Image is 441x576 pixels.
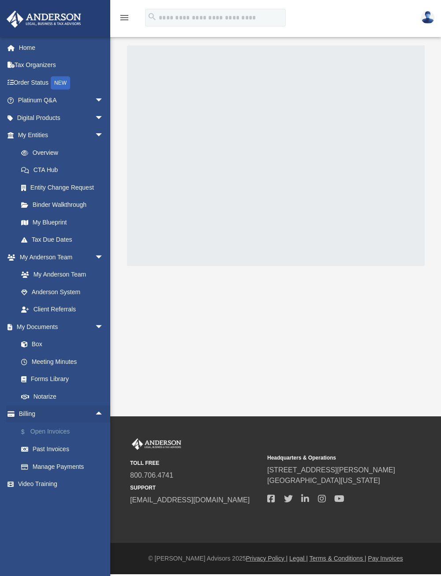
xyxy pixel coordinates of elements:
a: Manage Payments [12,458,117,475]
a: Tax Organizers [6,56,117,74]
a: My Entitiesarrow_drop_down [6,127,117,144]
span: arrow_drop_down [95,127,112,145]
span: arrow_drop_down [95,109,112,127]
a: Privacy Policy | [246,555,288,562]
img: Anderson Advisors Platinum Portal [4,11,84,28]
small: TOLL FREE [130,459,261,467]
div: NEW [51,76,70,90]
a: Legal | [289,555,308,562]
a: Tax Due Dates [12,231,117,249]
a: Meeting Minutes [12,353,112,370]
a: CTA Hub [12,161,117,179]
i: menu [119,12,130,23]
a: Client Referrals [12,301,112,318]
a: Overview [12,144,117,161]
a: Notarize [12,388,112,405]
span: $ [26,426,30,438]
a: [STREET_ADDRESS][PERSON_NAME] [267,466,395,474]
a: My Blueprint [12,213,112,231]
a: Home [6,39,117,56]
a: My Anderson Teamarrow_drop_down [6,248,112,266]
a: Binder Walkthrough [12,196,117,214]
a: Billingarrow_drop_up [6,405,117,423]
a: My Anderson Team [12,266,108,284]
img: Anderson Advisors Platinum Portal [130,438,183,450]
a: $Open Invoices [12,423,117,441]
i: search [147,12,157,22]
span: arrow_drop_down [95,248,112,266]
a: My Documentsarrow_drop_down [6,318,112,336]
small: Headquarters & Operations [267,454,398,462]
a: Past Invoices [12,441,117,458]
a: Platinum Q&Aarrow_drop_down [6,92,117,109]
a: Terms & Conditions | [310,555,366,562]
a: Order StatusNEW [6,74,117,92]
a: [EMAIL_ADDRESS][DOMAIN_NAME] [130,496,250,504]
a: 800.706.4741 [130,471,173,479]
a: [GEOGRAPHIC_DATA][US_STATE] [267,477,380,484]
a: Video Training [6,475,112,493]
a: Digital Productsarrow_drop_down [6,109,117,127]
div: © [PERSON_NAME] Advisors 2025 [110,554,441,563]
span: arrow_drop_down [95,92,112,110]
img: User Pic [421,11,434,24]
a: menu [119,17,130,23]
a: Entity Change Request [12,179,117,196]
a: Forms Library [12,370,108,388]
small: SUPPORT [130,484,261,492]
a: Anderson System [12,283,112,301]
a: Box [12,336,108,353]
span: arrow_drop_up [95,405,112,423]
span: arrow_drop_down [95,318,112,336]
